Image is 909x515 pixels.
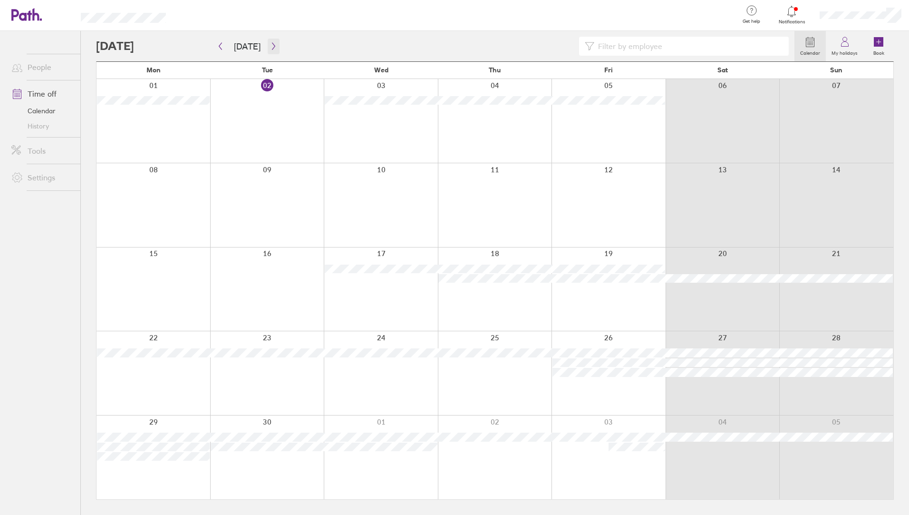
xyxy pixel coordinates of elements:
span: Notifications [776,19,807,25]
a: Notifications [776,5,807,25]
label: My holidays [826,48,863,56]
button: [DATE] [226,39,268,54]
label: Calendar [794,48,826,56]
a: Calendar [4,103,80,119]
a: Calendar [794,31,826,61]
input: Filter by employee [594,37,783,55]
span: Wed [374,66,388,74]
span: Fri [604,66,613,74]
a: History [4,119,80,134]
a: Tools [4,141,80,160]
a: People [4,58,80,77]
span: Thu [489,66,501,74]
span: Tue [262,66,273,74]
a: My holidays [826,31,863,61]
a: Time off [4,84,80,103]
a: Book [863,31,894,61]
span: Sat [717,66,728,74]
span: Mon [146,66,161,74]
a: Settings [4,168,80,187]
label: Book [868,48,890,56]
span: Sun [830,66,842,74]
span: Get help [736,19,767,24]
